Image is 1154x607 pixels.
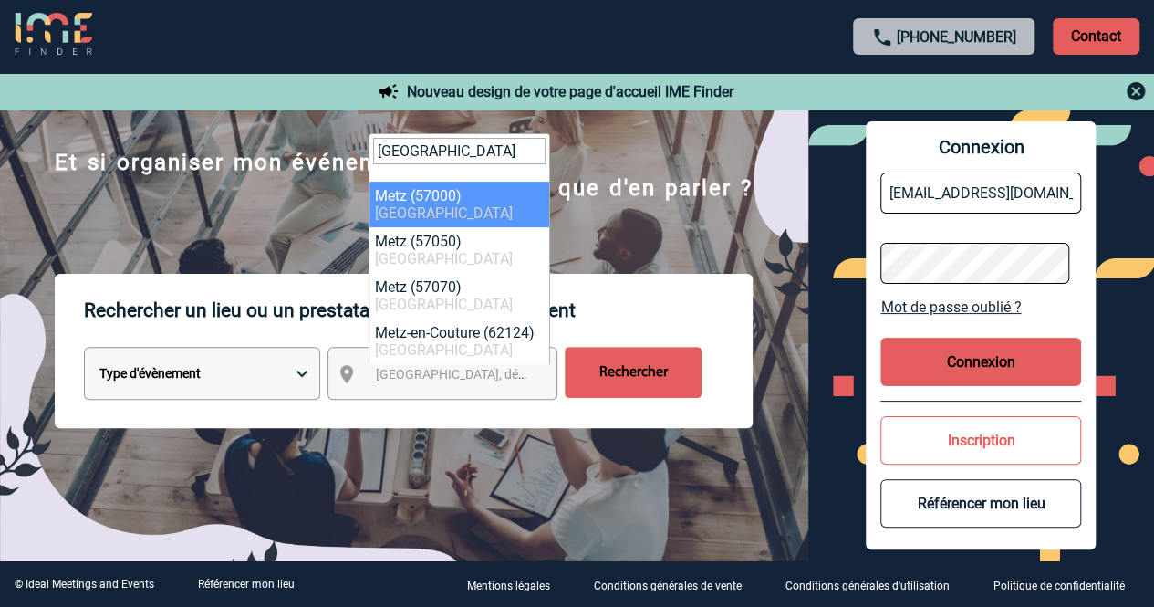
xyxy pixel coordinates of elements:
a: Conditions générales d'utilisation [771,576,979,593]
li: Metz-en-Couture (62124) [369,319,549,364]
a: Mot de passe oublié ? [880,298,1081,316]
p: Rechercher un lieu ou un prestataire pour mon événement [84,274,753,347]
a: Mentions légales [452,576,579,593]
a: Référencer mon lieu [198,578,295,591]
p: Politique de confidentialité [993,580,1125,592]
a: Politique de confidentialité [979,576,1154,593]
button: Connexion [880,338,1081,386]
a: Conditions générales de vente [579,576,771,593]
button: Référencer mon lieu [880,479,1081,528]
input: Email * [880,173,1081,214]
li: Metz (57070) [369,273,549,319]
button: Inscription [880,416,1081,465]
span: Connexion [880,136,1081,158]
img: call-24-px.png [871,26,893,48]
span: [GEOGRAPHIC_DATA] [375,296,513,313]
p: Contact [1053,18,1139,55]
li: Metz (57000) [369,182,549,227]
p: Conditions générales d'utilisation [785,580,950,592]
span: [GEOGRAPHIC_DATA] [375,204,513,222]
input: Rechercher [565,347,702,398]
span: [GEOGRAPHIC_DATA] [375,341,513,359]
div: © Ideal Meetings and Events [15,578,154,591]
span: [GEOGRAPHIC_DATA] [375,250,513,267]
p: Conditions générales de vente [594,580,742,592]
span: [GEOGRAPHIC_DATA], département, région... [376,367,629,382]
a: [PHONE_NUMBER] [897,28,1016,46]
li: Metz (57050) [369,227,549,273]
p: Mentions légales [467,580,550,592]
